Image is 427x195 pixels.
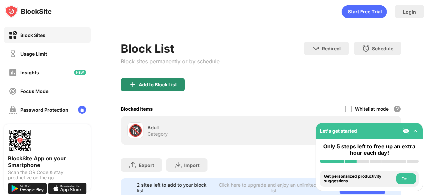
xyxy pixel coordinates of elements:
[9,68,17,77] img: insights-off.svg
[20,32,45,38] div: Block Sites
[217,182,332,193] div: Click here to upgrade and enjoy an unlimited block list.
[9,31,17,39] img: block-on.svg
[9,50,17,58] img: time-usage-off.svg
[396,173,416,184] button: Do it
[121,42,220,55] div: Block List
[20,70,39,75] div: Insights
[20,88,48,94] div: Focus Mode
[121,58,220,65] div: Block sites permanently or by schedule
[121,106,153,112] div: Blocked Items
[8,155,87,168] div: BlockSite App on your Smartphone
[9,87,17,95] img: focus-off.svg
[320,128,357,134] div: Let's get started
[322,46,341,51] div: Redirect
[147,124,261,131] div: Adult
[412,128,419,134] img: omni-setup-toggle.svg
[320,143,419,156] div: Only 5 steps left to free up an extra hour each day!
[78,106,86,114] img: lock-menu.svg
[20,51,47,57] div: Usage Limit
[8,128,32,152] img: options-page-qr-code.png
[74,70,86,75] img: new-icon.svg
[5,5,52,18] img: logo-blocksite.svg
[147,131,168,137] div: Category
[355,106,389,112] div: Whitelist mode
[403,128,409,134] img: eye-not-visible.svg
[372,46,393,51] div: Schedule
[137,182,213,193] div: 2 sites left to add to your block list.
[9,106,17,114] img: password-protection-off.svg
[8,170,87,180] div: Scan the QR Code & stay productive on the go
[48,183,87,194] img: download-on-the-app-store.svg
[184,162,199,168] div: Import
[139,162,154,168] div: Export
[403,9,416,15] div: Login
[342,5,387,18] div: animation
[128,124,142,137] div: 🔞
[20,107,68,113] div: Password Protection
[8,183,47,194] img: get-it-on-google-play.svg
[324,174,395,184] div: Get personalized productivity suggestions
[139,82,177,87] div: Add to Block List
